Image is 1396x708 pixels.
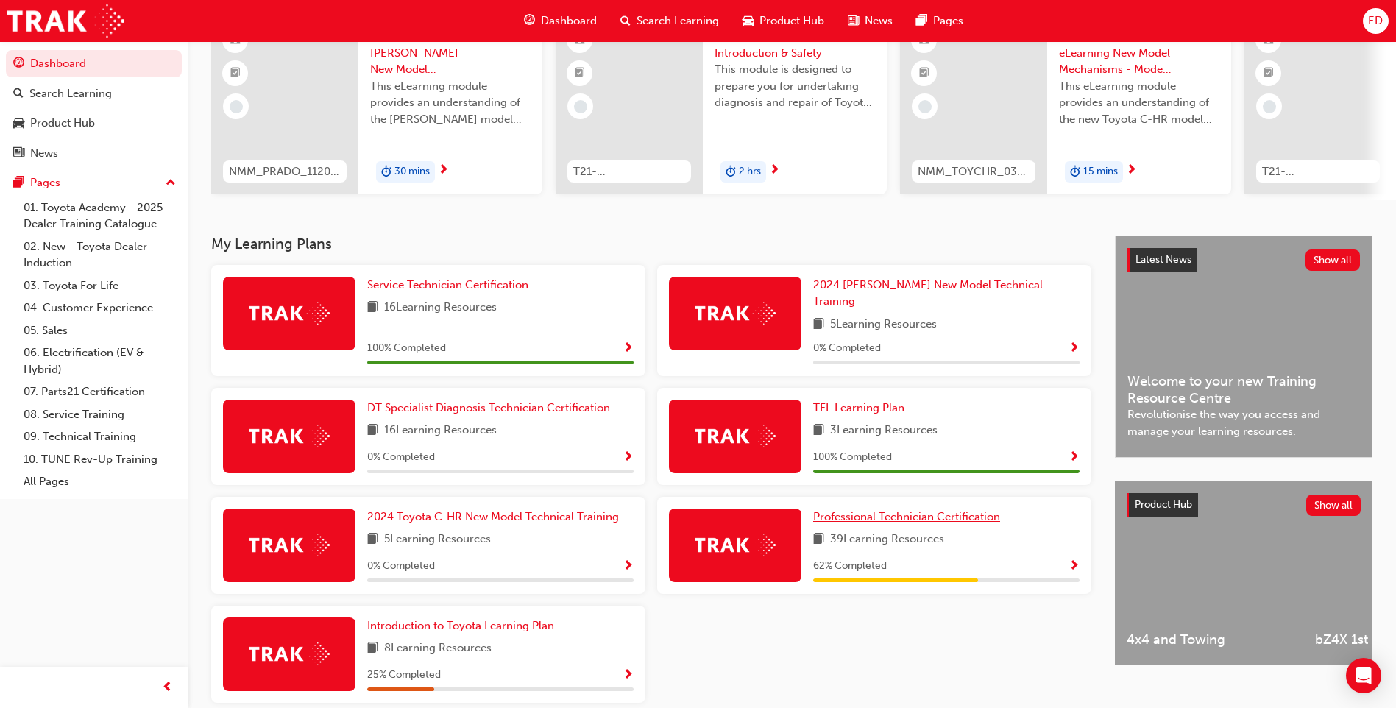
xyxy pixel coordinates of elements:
[1262,163,1374,180] span: T21-PTEN_PETROL_PRE_READ
[30,174,60,191] div: Pages
[574,100,587,113] span: learningRecordVerb_NONE-icon
[1363,8,1389,34] button: ED
[1127,493,1361,517] a: Product HubShow all
[6,169,182,197] button: Pages
[1083,163,1118,180] span: 15 mins
[367,277,534,294] a: Service Technician Certification
[367,640,378,658] span: book-icon
[370,28,531,78] span: 2024 Landcruiser [PERSON_NAME] New Model Mechanisms - Model Outline 1
[1070,163,1080,182] span: duration-icon
[1306,495,1361,516] button: Show all
[30,115,95,132] div: Product Hub
[249,302,330,325] img: Trak
[13,57,24,71] span: guage-icon
[18,197,182,236] a: 01. Toyota Academy - 2025 Dealer Training Catalogue
[367,422,378,440] span: book-icon
[695,425,776,447] img: Trak
[695,302,776,325] img: Trak
[18,380,182,403] a: 07. Parts21 Certification
[367,531,378,549] span: book-icon
[813,449,892,466] span: 100 % Completed
[836,6,904,36] a: news-iconNews
[18,319,182,342] a: 05. Sales
[739,163,761,180] span: 2 hrs
[623,557,634,576] button: Show Progress
[813,558,887,575] span: 62 % Completed
[18,470,182,493] a: All Pages
[1305,249,1361,271] button: Show all
[623,669,634,682] span: Show Progress
[367,558,435,575] span: 0 % Completed
[18,297,182,319] a: 04. Customer Experience
[249,534,330,556] img: Trak
[813,277,1080,310] a: 2024 [PERSON_NAME] New Model Technical Training
[715,61,875,111] span: This module is designed to prepare you for undertaking diagnosis and repair of Toyota & Lexus Ele...
[211,16,542,194] a: NMM_PRADO_112024_MODULE_12024 Landcruiser [PERSON_NAME] New Model Mechanisms - Model Outline 1Thi...
[6,50,182,77] a: Dashboard
[367,510,619,523] span: 2024 Toyota C-HR New Model Technical Training
[620,12,631,30] span: search-icon
[1127,373,1360,406] span: Welcome to your new Training Resource Centre
[6,80,182,107] a: Search Learning
[370,78,531,128] span: This eLearning module provides an understanding of the [PERSON_NAME] model line-up and its Katash...
[715,28,875,61] span: Electrification Introduction & Safety
[1115,481,1303,665] a: 4x4 and Towing
[367,509,625,525] a: 2024 Toyota C-HR New Model Technical Training
[919,64,929,83] span: booktick-icon
[623,666,634,684] button: Show Progress
[904,6,975,36] a: pages-iconPages
[623,448,634,467] button: Show Progress
[918,100,932,113] span: learningRecordVerb_NONE-icon
[249,642,330,665] img: Trak
[6,110,182,137] a: Product Hub
[18,236,182,275] a: 02. New - Toyota Dealer Induction
[933,13,963,29] span: Pages
[438,164,449,177] span: next-icon
[1264,64,1274,83] span: booktick-icon
[1135,498,1192,511] span: Product Hub
[1069,557,1080,576] button: Show Progress
[367,667,441,684] span: 25 % Completed
[211,236,1091,252] h3: My Learning Plans
[813,340,881,357] span: 0 % Completed
[18,341,182,380] a: 06. Electrification (EV & Hybrid)
[1135,253,1191,266] span: Latest News
[1263,100,1276,113] span: learningRecordVerb_NONE-icon
[865,13,893,29] span: News
[13,177,24,190] span: pages-icon
[726,163,736,182] span: duration-icon
[381,163,391,182] span: duration-icon
[1059,28,1219,78] span: 2024 Toyota C-HR eLearning New Model Mechanisms - Model Outline (Module 1)
[384,299,497,317] span: 16 Learning Resources
[918,163,1030,180] span: NMM_TOYCHR_032024_MODULE_1
[813,510,1000,523] span: Professional Technician Certification
[1069,560,1080,573] span: Show Progress
[541,13,597,29] span: Dashboard
[609,6,731,36] a: search-iconSearch Learning
[813,278,1043,308] span: 2024 [PERSON_NAME] New Model Technical Training
[1069,342,1080,355] span: Show Progress
[249,425,330,447] img: Trak
[759,13,824,29] span: Product Hub
[1126,164,1137,177] span: next-icon
[13,88,24,101] span: search-icon
[556,16,887,194] a: 0T21-FOD_HVIS_PREREQElectrification Introduction & SafetyThis module is designed to prepare you f...
[18,425,182,448] a: 09. Technical Training
[623,342,634,355] span: Show Progress
[1127,631,1291,648] span: 4x4 and Towing
[7,4,124,38] img: Trak
[916,12,927,30] span: pages-icon
[637,13,719,29] span: Search Learning
[166,174,176,193] span: up-icon
[743,12,754,30] span: car-icon
[18,275,182,297] a: 03. Toyota For Life
[1127,248,1360,272] a: Latest NewsShow all
[384,422,497,440] span: 16 Learning Resources
[6,47,182,169] button: DashboardSearch LearningProduct HubNews
[623,560,634,573] span: Show Progress
[229,163,341,180] span: NMM_PRADO_112024_MODULE_1
[813,401,904,414] span: TFL Learning Plan
[1069,451,1080,464] span: Show Progress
